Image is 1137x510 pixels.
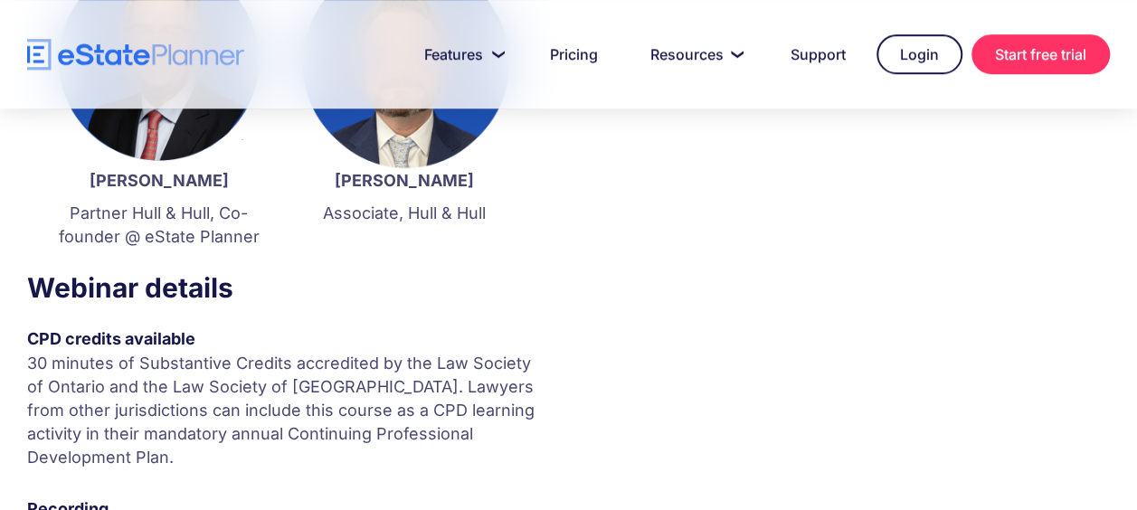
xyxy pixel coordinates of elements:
[27,352,536,469] p: 30 minutes of Substantive Credits accredited by the Law Society of Ontario and the Law Society of...
[27,329,195,348] strong: CPD credits available
[528,36,620,72] a: Pricing
[403,36,519,72] a: Features
[90,171,229,190] strong: [PERSON_NAME]
[299,202,508,225] p: Associate, Hull & Hull
[876,34,962,74] a: Login
[335,171,474,190] strong: [PERSON_NAME]
[27,267,536,308] h3: Webinar details
[769,36,867,72] a: Support
[629,36,760,72] a: Resources
[971,34,1110,74] a: Start free trial
[54,202,263,249] p: Partner Hull & Hull, Co-founder @ eState Planner
[27,39,244,71] a: home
